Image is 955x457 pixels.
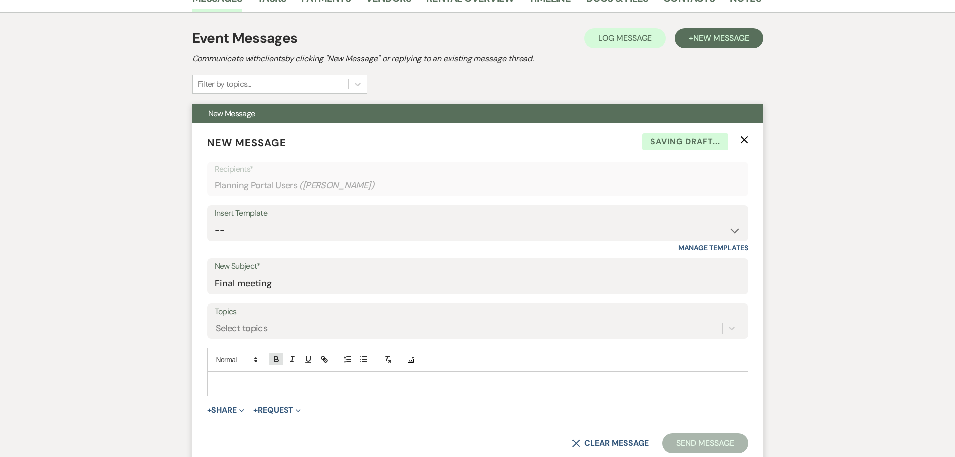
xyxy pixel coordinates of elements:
label: New Subject* [215,259,741,274]
span: New Message [208,108,255,119]
span: New Message [693,33,749,43]
div: Filter by topics... [198,78,251,90]
button: Request [253,406,301,414]
button: Share [207,406,245,414]
button: Log Message [584,28,666,48]
h2: Communicate with clients by clicking "New Message" or replying to an existing message thread. [192,53,763,65]
span: + [207,406,212,414]
h1: Event Messages [192,28,298,49]
button: +New Message [675,28,763,48]
span: Log Message [598,33,652,43]
label: Topics [215,304,741,319]
button: Clear message [572,439,648,447]
button: Send Message [662,433,748,453]
span: + [253,406,258,414]
div: Select topics [216,322,268,335]
div: Planning Portal Users [215,176,741,195]
p: Recipients* [215,163,741,176]
div: Insert Template [215,206,741,221]
a: Manage Templates [678,243,748,252]
span: ( [PERSON_NAME] ) [299,179,374,192]
span: Saving draft... [642,133,728,150]
span: New Message [207,136,286,149]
